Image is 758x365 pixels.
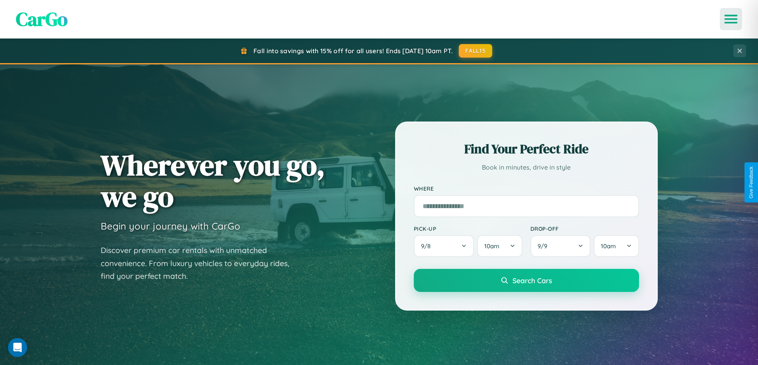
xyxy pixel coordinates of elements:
div: Open Intercom Messenger [8,338,27,357]
p: Discover premium car rentals with unmatched convenience. From luxury vehicles to everyday rides, ... [101,244,300,283]
button: 9/8 [414,235,474,257]
label: Where [414,185,639,192]
button: Open menu [720,8,742,30]
span: CarGo [16,6,68,32]
h3: Begin your journey with CarGo [101,220,240,232]
span: Fall into savings with 15% off for all users! Ends [DATE] 10am PT. [253,47,453,55]
button: 9/9 [530,235,591,257]
span: 10am [484,242,499,250]
span: 10am [601,242,616,250]
button: 10am [477,235,522,257]
h2: Find Your Perfect Ride [414,140,639,158]
span: Search Cars [512,276,552,285]
button: FALL15 [459,44,492,58]
span: 9 / 9 [538,242,551,250]
span: 9 / 8 [421,242,435,250]
p: Book in minutes, drive in style [414,162,639,173]
label: Pick-up [414,225,522,232]
label: Drop-off [530,225,639,232]
button: 10am [594,235,639,257]
h1: Wherever you go, we go [101,149,325,212]
div: Give Feedback [748,166,754,199]
button: Search Cars [414,269,639,292]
